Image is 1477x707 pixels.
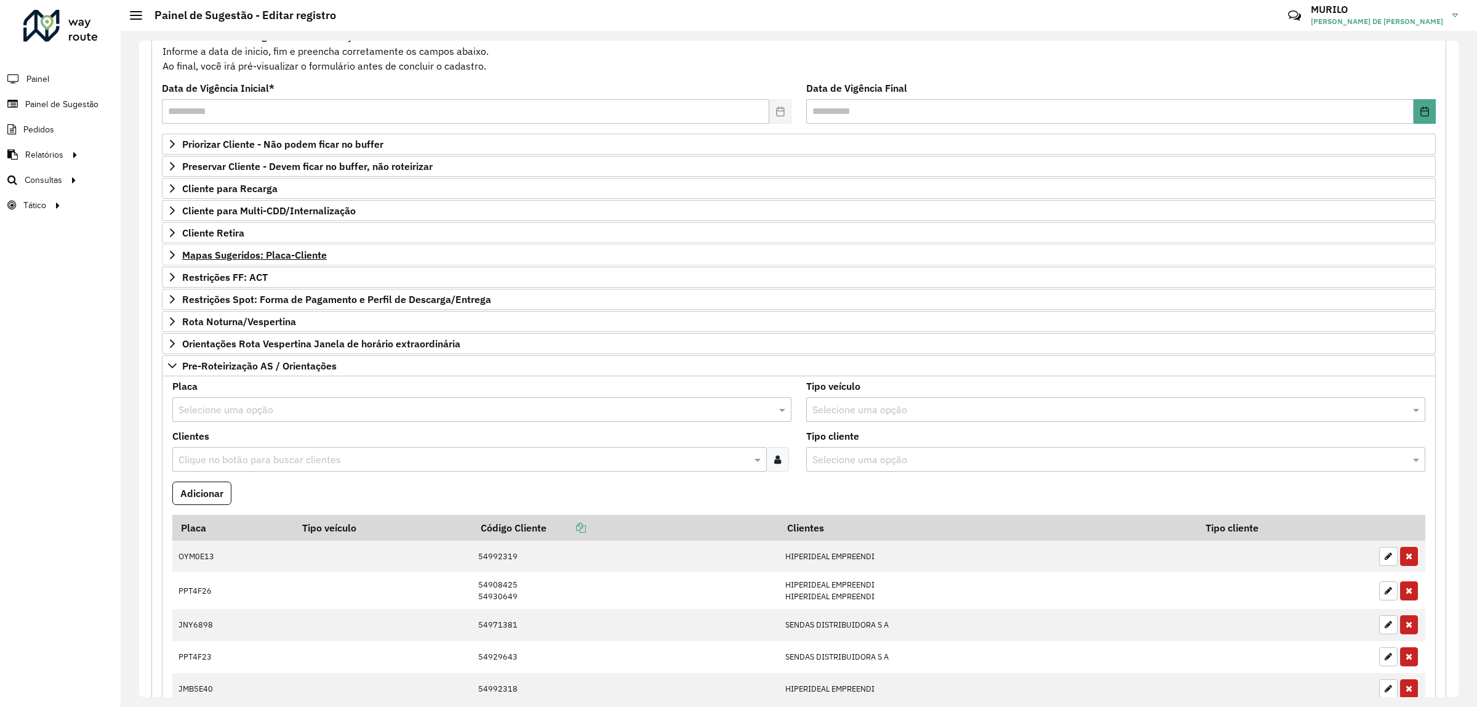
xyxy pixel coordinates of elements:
[472,641,779,673] td: 54929643
[472,609,779,641] td: 54971381
[162,134,1436,155] a: Priorizar Cliente - Não podem ficar no buffer
[172,673,294,705] td: JMB5E40
[294,515,472,541] th: Tipo veículo
[472,572,779,608] td: 54908425 54930649
[172,609,294,641] td: JNY6898
[182,294,491,304] span: Restrições Spot: Forma de Pagamento e Perfil de Descarga/Entrega
[172,541,294,573] td: OYM0E13
[162,222,1436,243] a: Cliente Retira
[172,429,209,443] label: Clientes
[182,250,327,260] span: Mapas Sugeridos: Placa-Cliente
[162,178,1436,199] a: Cliente para Recarga
[182,339,460,349] span: Orientações Rota Vespertina Janela de horário extraordinária
[172,572,294,608] td: PPT4F26
[806,429,859,443] label: Tipo cliente
[162,267,1436,288] a: Restrições FF: ACT
[779,515,1198,541] th: Clientes
[162,200,1436,221] a: Cliente para Multi-CDD/Internalização
[779,572,1198,608] td: HIPERIDEAL EMPREENDI HIPERIDEAL EMPREENDI
[162,333,1436,354] a: Orientações Rota Vespertina Janela de horário extraordinária
[806,379,860,394] label: Tipo veículo
[162,311,1436,332] a: Rota Noturna/Vespertina
[779,541,1198,573] td: HIPERIDEAL EMPREENDI
[472,673,779,705] td: 54992318
[172,515,294,541] th: Placa
[182,361,337,371] span: Pre-Roteirização AS / Orientações
[1311,16,1443,27] span: [PERSON_NAME] DE [PERSON_NAME]
[25,98,98,111] span: Painel de Sugestão
[23,199,46,212] span: Tático
[182,161,433,171] span: Preservar Cliente - Devem ficar no buffer, não roteirizar
[779,641,1198,673] td: SENDAS DISTRIBUIDORA S A
[1311,4,1443,15] h3: MURILO
[182,184,278,193] span: Cliente para Recarga
[806,81,907,95] label: Data de Vigência Final
[162,28,1436,74] div: Informe a data de inicio, fim e preencha corretamente os campos abaixo. Ao final, você irá pré-vi...
[182,228,244,238] span: Cliente Retira
[172,379,198,394] label: Placa
[25,148,63,161] span: Relatórios
[172,482,231,505] button: Adicionar
[142,9,336,22] h2: Painel de Sugestão - Editar registro
[779,609,1198,641] td: SENDAS DISTRIBUIDORA S A
[182,272,268,282] span: Restrições FF: ACT
[162,156,1436,177] a: Preservar Cliente - Devem ficar no buffer, não roteirizar
[25,174,62,187] span: Consultas
[182,139,383,149] span: Priorizar Cliente - Não podem ficar no buffer
[172,641,294,673] td: PPT4F23
[162,30,366,42] strong: Cadastro Painel de sugestão de roteirização:
[1198,515,1373,541] th: Tipo cliente
[182,317,296,326] span: Rota Noturna/Vespertina
[472,515,779,541] th: Código Cliente
[182,206,356,216] span: Cliente para Multi-CDD/Internalização
[26,73,49,86] span: Painel
[546,522,586,534] a: Copiar
[472,541,779,573] td: 54992319
[162,289,1436,310] a: Restrições Spot: Forma de Pagamento e Perfil de Descarga/Entrega
[162,244,1436,265] a: Mapas Sugeridos: Placa-Cliente
[1414,99,1436,124] button: Choose Date
[1281,2,1308,29] a: Contato Rápido
[162,355,1436,376] a: Pre-Roteirização AS / Orientações
[23,123,54,136] span: Pedidos
[779,673,1198,705] td: HIPERIDEAL EMPREENDI
[162,81,274,95] label: Data de Vigência Inicial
